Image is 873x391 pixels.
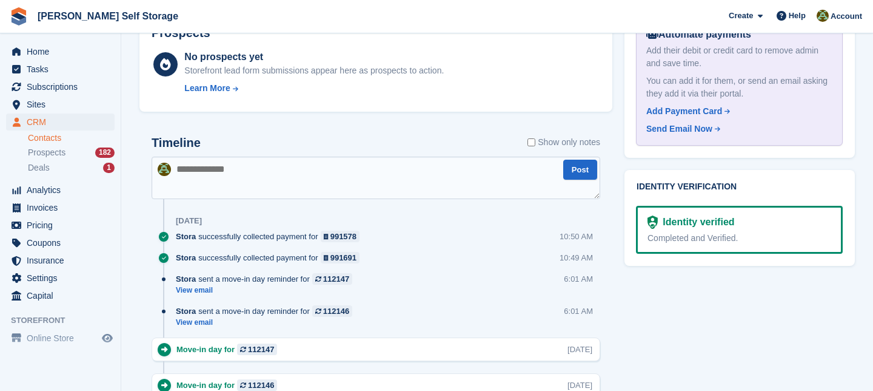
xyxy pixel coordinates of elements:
[323,273,349,285] div: 112147
[184,50,444,64] div: No prospects yet
[27,114,99,131] span: CRM
[184,82,444,95] a: Learn More
[647,232,831,245] div: Completed and Verified.
[176,285,358,296] a: View email
[817,10,829,22] img: Karl
[6,217,115,234] a: menu
[28,162,50,174] span: Deals
[103,163,115,173] div: 1
[184,82,230,95] div: Learn More
[789,10,806,22] span: Help
[6,252,115,269] a: menu
[27,61,99,78] span: Tasks
[312,305,352,317] a: 112146
[28,132,115,144] a: Contacts
[6,270,115,287] a: menu
[6,114,115,131] a: menu
[176,231,366,242] div: successfully collected payment for
[6,287,115,304] a: menu
[152,136,201,150] h2: Timeline
[176,305,196,317] span: Stora
[330,231,356,242] div: 991578
[176,344,283,355] div: Move-in day for
[321,252,360,263] a: 991691
[27,270,99,287] span: Settings
[564,273,593,285] div: 6:01 AM
[100,331,115,345] a: Preview store
[28,147,65,158] span: Prospects
[158,163,171,176] img: Karl
[176,252,366,263] div: successfully collected payment for
[563,160,597,180] button: Post
[729,10,753,22] span: Create
[646,123,712,135] div: Send Email Now
[237,344,277,355] a: 112147
[237,379,277,391] a: 112146
[6,61,115,78] a: menu
[646,44,832,70] div: Add their debit or credit card to remove admin and save time.
[637,182,843,192] h2: Identity verification
[27,252,99,269] span: Insurance
[27,43,99,60] span: Home
[27,182,99,199] span: Analytics
[330,252,356,263] div: 991691
[567,379,592,391] div: [DATE]
[323,305,349,317] div: 112146
[248,379,274,391] div: 112146
[27,217,99,234] span: Pricing
[28,161,115,174] a: Deals 1
[567,344,592,355] div: [DATE]
[560,252,593,263] div: 10:49 AM
[560,231,593,242] div: 10:50 AM
[831,10,862,22] span: Account
[646,105,828,118] a: Add Payment Card
[527,136,535,149] input: Show only notes
[11,314,121,327] span: Storefront
[646,105,722,118] div: Add Payment Card
[6,96,115,113] a: menu
[95,148,115,158] div: 182
[527,136,600,149] label: Show only notes
[6,234,115,251] a: menu
[27,234,99,251] span: Coupons
[646,75,832,100] div: You can add it for them, or send an email asking they add it via their portal.
[176,273,358,285] div: sent a move-in day reminder for
[176,216,202,226] div: [DATE]
[27,287,99,304] span: Capital
[647,216,658,229] img: Identity Verification Ready
[27,330,99,347] span: Online Store
[176,379,283,391] div: Move-in day for
[176,318,358,328] a: View email
[10,7,28,25] img: stora-icon-8386f47178a22dfd0bd8f6a31ec36ba5ce8667c1dd55bd0f319d3a0aa187defe.svg
[28,146,115,159] a: Prospects 182
[312,273,352,285] a: 112147
[176,273,196,285] span: Stora
[321,231,360,242] a: 991578
[6,199,115,216] a: menu
[33,6,183,26] a: [PERSON_NAME] Self Storage
[248,344,274,355] div: 112147
[152,26,210,40] h2: Prospects
[6,182,115,199] a: menu
[6,43,115,60] a: menu
[646,27,832,42] div: Automate payments
[6,78,115,95] a: menu
[176,252,196,263] span: Stora
[176,305,358,317] div: sent a move-in day reminder for
[27,199,99,216] span: Invoices
[27,96,99,113] span: Sites
[564,305,593,317] div: 6:01 AM
[6,330,115,347] a: menu
[27,78,99,95] span: Subscriptions
[176,231,196,242] span: Stora
[658,215,734,229] div: Identity verified
[184,64,444,77] div: Storefront lead form submissions appear here as prospects to action.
